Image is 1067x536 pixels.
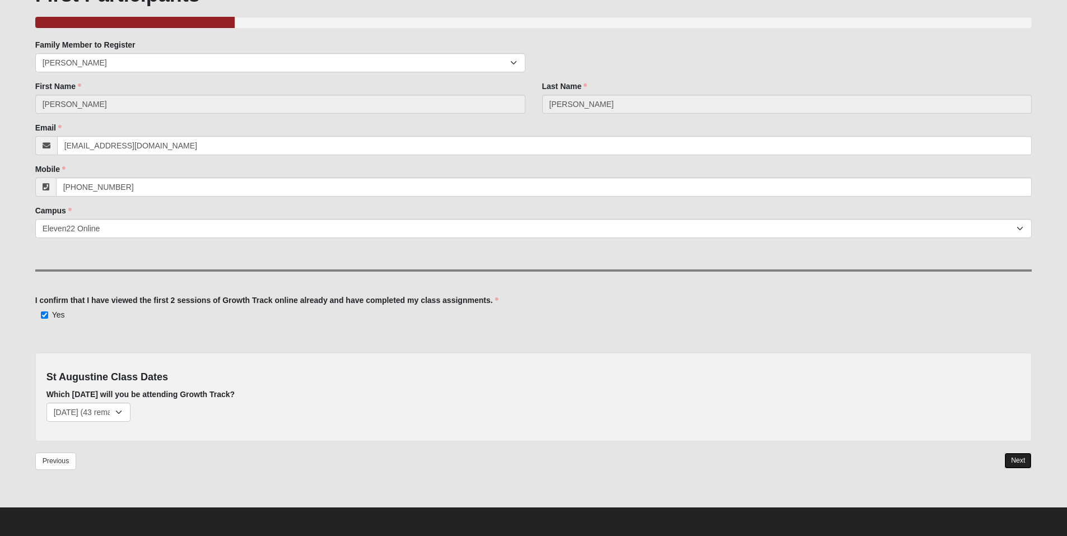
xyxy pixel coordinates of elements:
[52,310,65,319] span: Yes
[35,81,81,92] label: First Name
[542,81,588,92] label: Last Name
[46,389,235,400] label: Which [DATE] will you be attending Growth Track?
[1004,453,1032,469] a: Next
[35,295,498,306] label: I confirm that I have viewed the first 2 sessions of Growth Track online already and have complet...
[35,39,136,50] label: Family Member to Register
[35,205,72,216] label: Campus
[35,453,77,470] a: Previous
[41,311,48,319] input: Yes
[35,164,66,175] label: Mobile
[35,122,62,133] label: Email
[46,371,1021,384] h4: St Augustine Class Dates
